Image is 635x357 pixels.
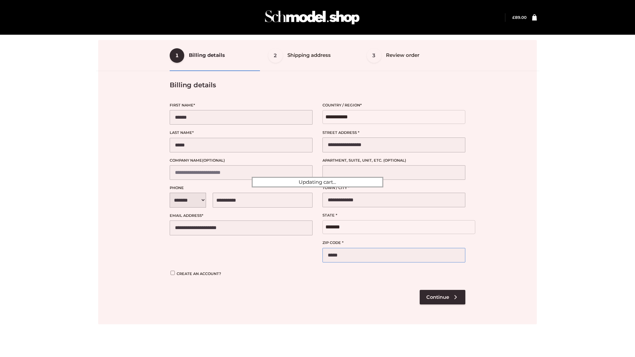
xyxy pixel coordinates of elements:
a: £89.00 [512,15,527,20]
div: Updating cart... [252,177,383,187]
img: Schmodel Admin 964 [263,4,362,30]
bdi: 89.00 [512,15,527,20]
span: £ [512,15,515,20]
